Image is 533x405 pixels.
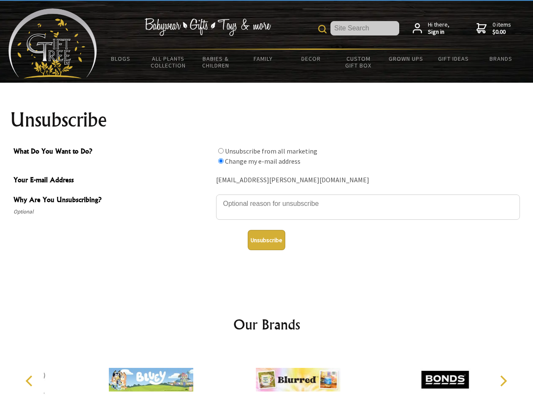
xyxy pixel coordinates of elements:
[216,174,520,187] div: [EMAIL_ADDRESS][PERSON_NAME][DOMAIN_NAME]
[413,21,449,36] a: Hi there,Sign in
[494,372,512,390] button: Next
[492,28,511,36] strong: $0.00
[14,194,212,207] span: Why Are You Unsubscribing?
[21,372,40,390] button: Previous
[477,50,525,67] a: Brands
[287,50,335,67] a: Decor
[335,50,382,74] a: Custom Gift Box
[14,175,212,187] span: Your E-mail Address
[248,230,285,250] button: Unsubscribe
[216,194,520,220] textarea: Why Are You Unsubscribing?
[382,50,430,67] a: Grown Ups
[14,207,212,217] span: Optional
[240,50,287,67] a: Family
[218,158,224,164] input: What Do You Want to Do?
[17,314,517,335] h2: Our Brands
[192,50,240,74] a: Babies & Children
[14,146,212,158] span: What Do You Want to Do?
[10,110,523,130] h1: Unsubscribe
[145,50,192,74] a: All Plants Collection
[428,28,449,36] strong: Sign in
[218,148,224,154] input: What Do You Want to Do?
[225,147,317,155] label: Unsubscribe from all marketing
[492,21,511,36] span: 0 items
[318,25,327,33] img: product search
[225,157,300,165] label: Change my e-mail address
[97,50,145,67] a: BLOGS
[430,50,477,67] a: Gift Ideas
[476,21,511,36] a: 0 items$0.00
[330,21,399,35] input: Site Search
[8,8,97,78] img: Babyware - Gifts - Toys and more...
[144,18,271,36] img: Babywear - Gifts - Toys & more
[428,21,449,36] span: Hi there,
